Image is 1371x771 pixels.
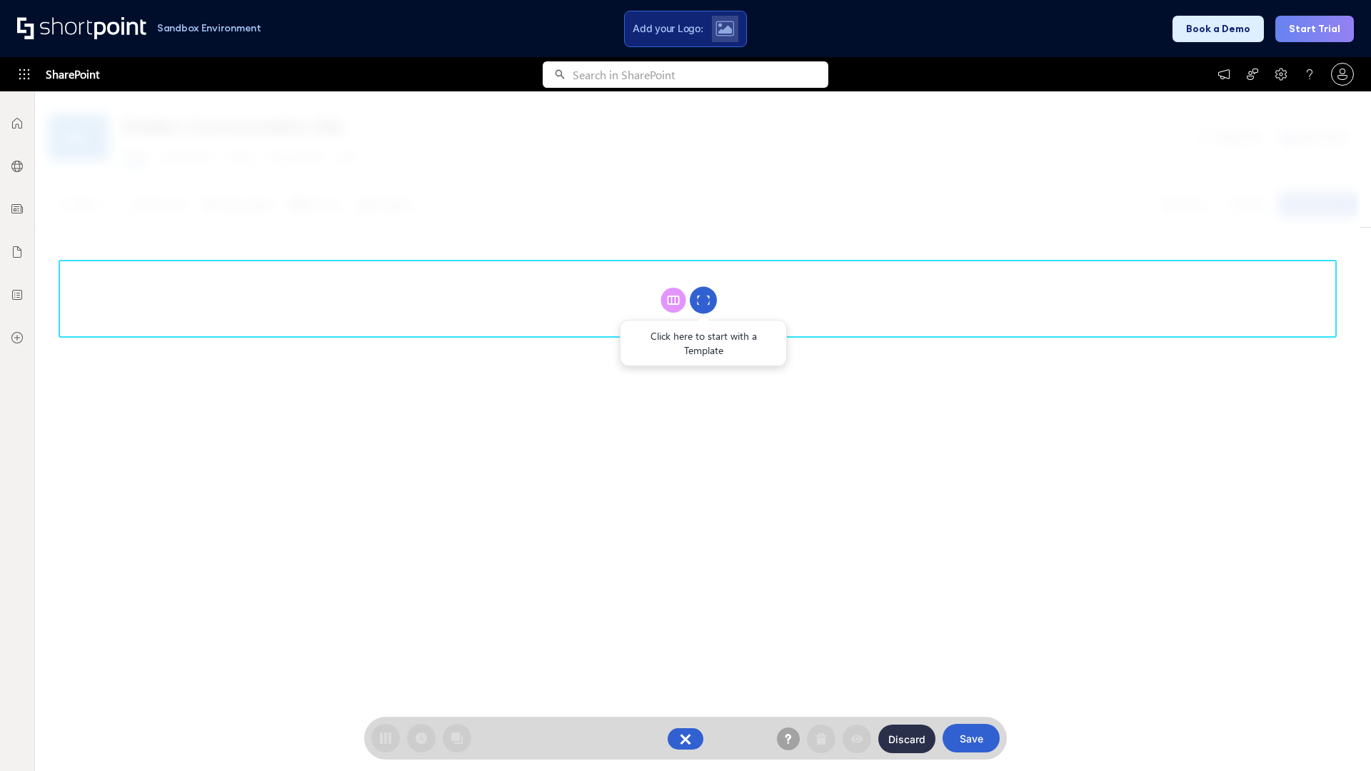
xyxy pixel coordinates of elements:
[878,725,935,753] button: Discard
[46,57,99,91] span: SharePoint
[157,24,261,32] h1: Sandbox Environment
[1275,16,1354,42] button: Start Trial
[1300,702,1371,771] iframe: Chat Widget
[633,22,703,35] span: Add your Logo:
[715,21,734,36] img: Upload logo
[943,724,1000,752] button: Save
[573,61,828,88] input: Search in SharePoint
[1172,16,1264,42] button: Book a Demo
